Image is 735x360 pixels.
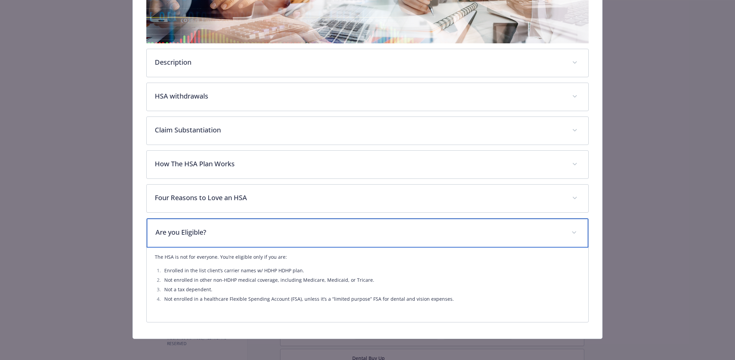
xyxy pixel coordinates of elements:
p: Description [155,57,564,67]
div: Are you Eligible? [147,248,589,322]
p: The HSA is not for everyone. You’re eligible only if you are: [155,253,581,261]
li: Not enrolled in a healthcare Flexible Spending Account (FSA), unless it’s a “limited purpose” FSA... [162,295,581,303]
div: Are you Eligible? [147,218,589,248]
div: Claim Substantiation [147,117,589,145]
p: Four Reasons to Love an HSA [155,193,564,203]
div: HSA withdrawals​ [147,83,589,111]
li: Not enrolled in other non-HDHP medical coverage, including Medicare, Medicaid, or Tricare. [162,276,581,284]
p: Claim Substantiation [155,125,564,135]
p: Are you Eligible? [155,227,564,237]
div: How The HSA Plan Works [147,151,589,178]
p: How The HSA Plan Works [155,159,564,169]
li: Not a tax dependent. [162,285,581,294]
div: Four Reasons to Love an HSA [147,185,589,212]
div: Description [147,49,589,77]
p: HSA withdrawals​ [155,91,564,101]
li: Enrolled in the list client’s carrier names w/ HDHP HDHP plan. [162,267,581,275]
